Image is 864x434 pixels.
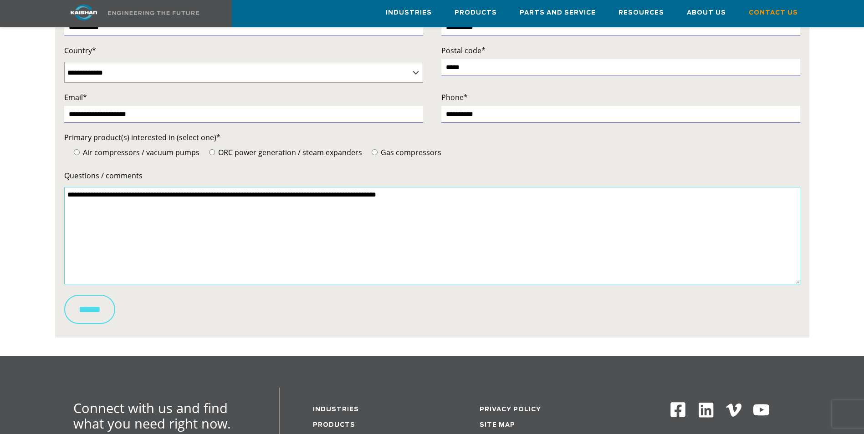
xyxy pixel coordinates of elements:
[313,422,355,428] a: Products
[619,8,664,18] span: Resources
[209,149,215,155] input: ORC power generation / steam expanders
[752,401,770,419] img: Youtube
[372,149,378,155] input: Gas compressors
[386,0,432,25] a: Industries
[726,404,741,417] img: Vimeo
[50,5,118,20] img: kaishan logo
[108,11,199,15] img: Engineering the future
[216,147,362,157] span: ORC power generation / steam expanders
[64,131,800,144] label: Primary product(s) interested in (select one)*
[64,91,423,104] label: Email*
[687,8,726,18] span: About Us
[441,91,800,104] label: Phone*
[64,169,800,182] label: Questions / comments
[386,8,432,18] span: Industries
[619,0,664,25] a: Resources
[520,0,596,25] a: Parts and Service
[73,399,231,432] span: Connect with us and find what you need right now.
[81,147,199,157] span: Air compressors / vacuum pumps
[687,0,726,25] a: About Us
[455,0,497,25] a: Products
[455,8,497,18] span: Products
[749,0,798,25] a: Contact Us
[379,147,441,157] span: Gas compressors
[313,407,359,413] a: Industries
[520,8,596,18] span: Parts and Service
[670,401,686,418] img: Facebook
[441,44,800,57] label: Postal code*
[74,149,80,155] input: Air compressors / vacuum pumps
[749,8,798,18] span: Contact Us
[64,44,423,57] label: Country*
[480,407,541,413] a: Privacy Policy
[480,422,515,428] a: Site Map
[697,401,715,419] img: Linkedin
